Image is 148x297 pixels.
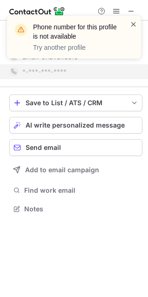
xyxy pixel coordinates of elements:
button: Add to email campaign [9,162,142,178]
button: Send email [9,139,142,156]
span: Send email [26,144,61,151]
span: AI write personalized message [26,121,125,129]
button: Notes [9,202,142,216]
button: Find work email [9,184,142,197]
header: Phone number for this profile is not available [33,22,119,41]
span: Add to email campaign [25,166,99,174]
span: Find work email [24,186,139,195]
img: ContactOut v5.3.10 [9,6,65,17]
span: Notes [24,205,139,213]
button: save-profile-one-click [9,94,142,111]
img: warning [13,22,28,37]
p: Try another profile [33,43,119,52]
button: AI write personalized message [9,117,142,134]
div: Save to List / ATS / CRM [26,99,126,107]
